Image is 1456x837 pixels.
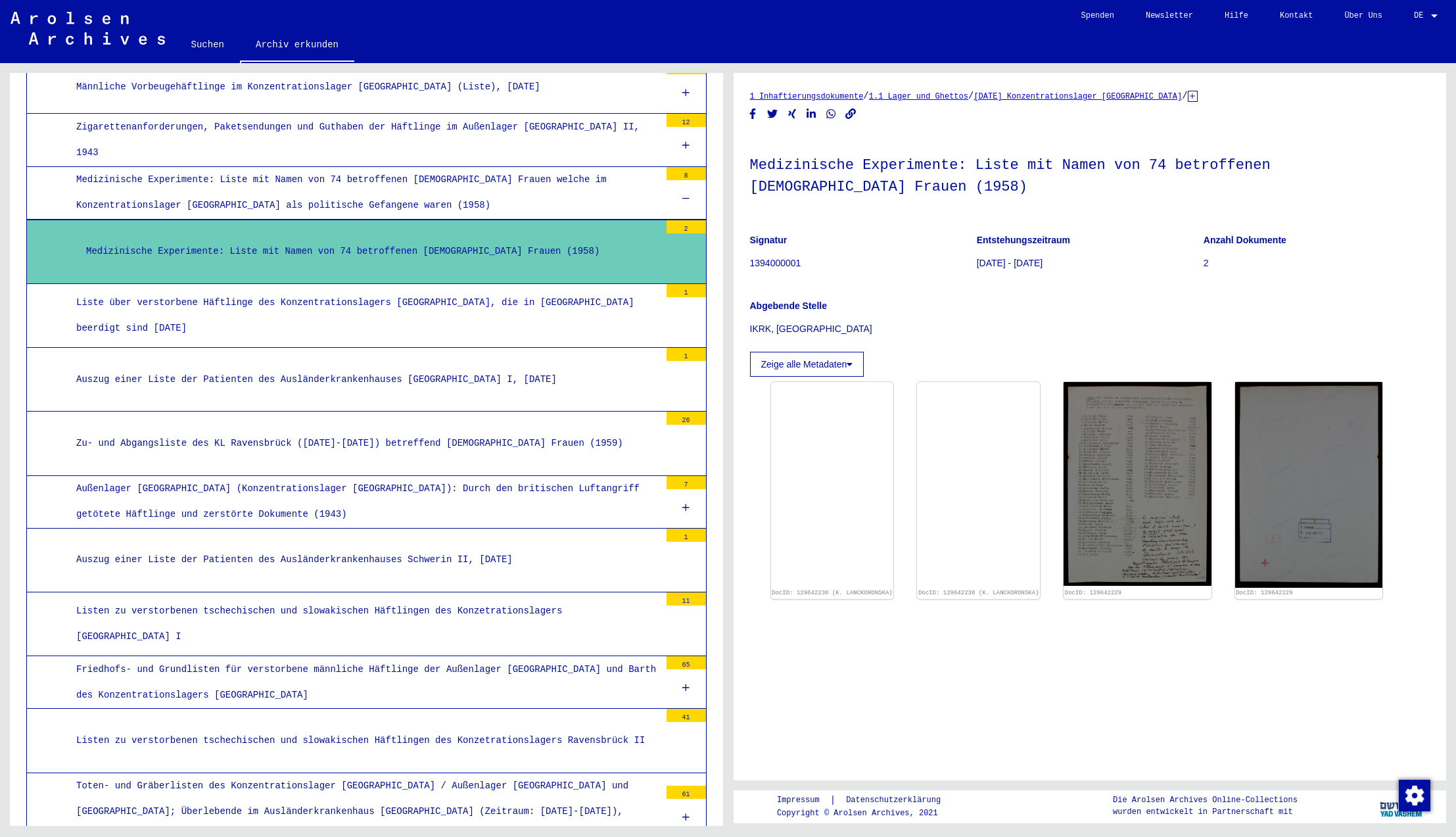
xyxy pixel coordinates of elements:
div: Medizinische Experimente: Liste mit Namen von 74 betroffenen [DEMOGRAPHIC_DATA] Frauen (1958) [76,239,660,264]
a: [DATE] Konzentrationslager [GEOGRAPHIC_DATA] [974,92,1182,101]
a: DocID: 129642229 [1236,590,1292,596]
span: / [968,91,974,101]
button: Copy link [844,106,858,122]
div: 1 [667,348,706,361]
button: Share on LinkedIn [805,106,818,122]
p: Copyright © Arolsen Archives, 2021 [777,807,956,819]
div: 8 [667,167,706,180]
p: IKRK, [GEOGRAPHIC_DATA] [750,322,1430,336]
div: 26 [667,412,706,425]
div: Auszug einer Liste der Patienten des Ausländerkrankenhauses [GEOGRAPHIC_DATA] I, [DATE] [66,367,660,393]
div: Zigarettenanforderungen, Paketsendungen und Guthaben der Häftlinge im Außenlager [GEOGRAPHIC_DATA... [66,114,660,166]
p: 1394000001 [750,256,976,270]
div: 65 [667,656,706,669]
img: 002.jpg [1235,382,1382,588]
div: 1 [667,284,706,297]
p: [DATE] - [DATE] [977,256,1203,270]
a: DocID: 129642230 (K. LANCKORONSKA) [918,590,1039,596]
b: Entstehungszeitraum [977,235,1070,245]
a: Archiv erkunden [240,29,354,63]
div: | [777,794,956,807]
button: Share on WhatsApp [824,106,838,122]
span: DE [1414,12,1428,21]
div: Friedhofs- und Grundlisten für verstorbene männliche Häftlinge der Außenlager [GEOGRAPHIC_DATA] u... [66,657,660,708]
button: Zeige alle Metadaten [750,352,864,377]
a: 1.1 Lager und Ghettos [869,92,968,101]
div: 11 [667,592,706,606]
div: Zustimmung ändern [1398,779,1430,811]
a: DocID: 129642230 (K. LANCKORONSKA) [772,590,893,596]
a: DocID: 129642229 [1065,590,1121,596]
div: Listen zu verstorbenen tschechischen und slowakischen Häftlingen des Konzetrationslagers Ravensbr... [66,728,660,753]
p: wurden entwickelt in Partnerschaft mit [1113,806,1298,818]
a: 1 Inhaftierungsdokumente [750,92,864,101]
a: Datenschutzerklärung [835,794,956,807]
b: Abgebende Stelle [750,300,827,311]
span: / [863,91,868,101]
div: Liste über verstorbene Häftlinge des Konzentrationslagers [GEOGRAPHIC_DATA], die in [GEOGRAPHIC_D... [66,290,660,341]
div: Männliche Vorbeugehäftlinge im Konzentrationslager [GEOGRAPHIC_DATA] (Liste), [DATE] [66,74,660,100]
img: 001.jpg [1064,382,1211,585]
div: 12 [667,114,706,127]
div: 41 [667,709,706,722]
img: yv_logo.png [1377,790,1426,823]
div: Außenlager [GEOGRAPHIC_DATA] (Konzentrationslager [GEOGRAPHIC_DATA]): Durch den britischen Luftan... [66,476,660,527]
div: Medizinische Experimente: Liste mit Namen von 74 betroffenen [DEMOGRAPHIC_DATA] Frauen welche im ... [66,167,660,218]
button: Share on Twitter [766,106,780,122]
h1: Medizinische Experimente: Liste mit Namen von 74 betroffenen [DEMOGRAPHIC_DATA] Frauen (1958) [750,135,1430,214]
div: Auszug einer Liste der Patienten des Ausländerkrankenhauses Schwerin II, [DATE] [66,547,660,573]
img: Zustimmung ändern [1399,780,1430,811]
div: 1 [667,529,706,542]
div: Listen zu verstorbenen tschechischen und slowakischen Häftlingen des Konzetrationslagers [GEOGRAP... [66,598,660,650]
button: Share on Xing [786,106,799,122]
b: Signatur [750,235,787,245]
a: Suchen [176,29,240,60]
div: 7 [667,476,706,489]
span: / [1182,91,1187,101]
div: Zu- und Abgangsliste des KL Ravensbrück ([DATE]-[DATE]) betreffend [DEMOGRAPHIC_DATA] Frauen (1959) [66,431,660,456]
div: 2 [667,220,706,233]
button: Share on Facebook [746,106,760,122]
div: 61 [667,786,706,799]
p: Die Arolsen Archives Online-Collections [1113,794,1298,806]
b: Anzahl Dokumente [1204,235,1286,245]
a: Impressum [777,794,830,807]
img: Arolsen_neg.svg [11,12,165,45]
p: 2 [1204,256,1430,270]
